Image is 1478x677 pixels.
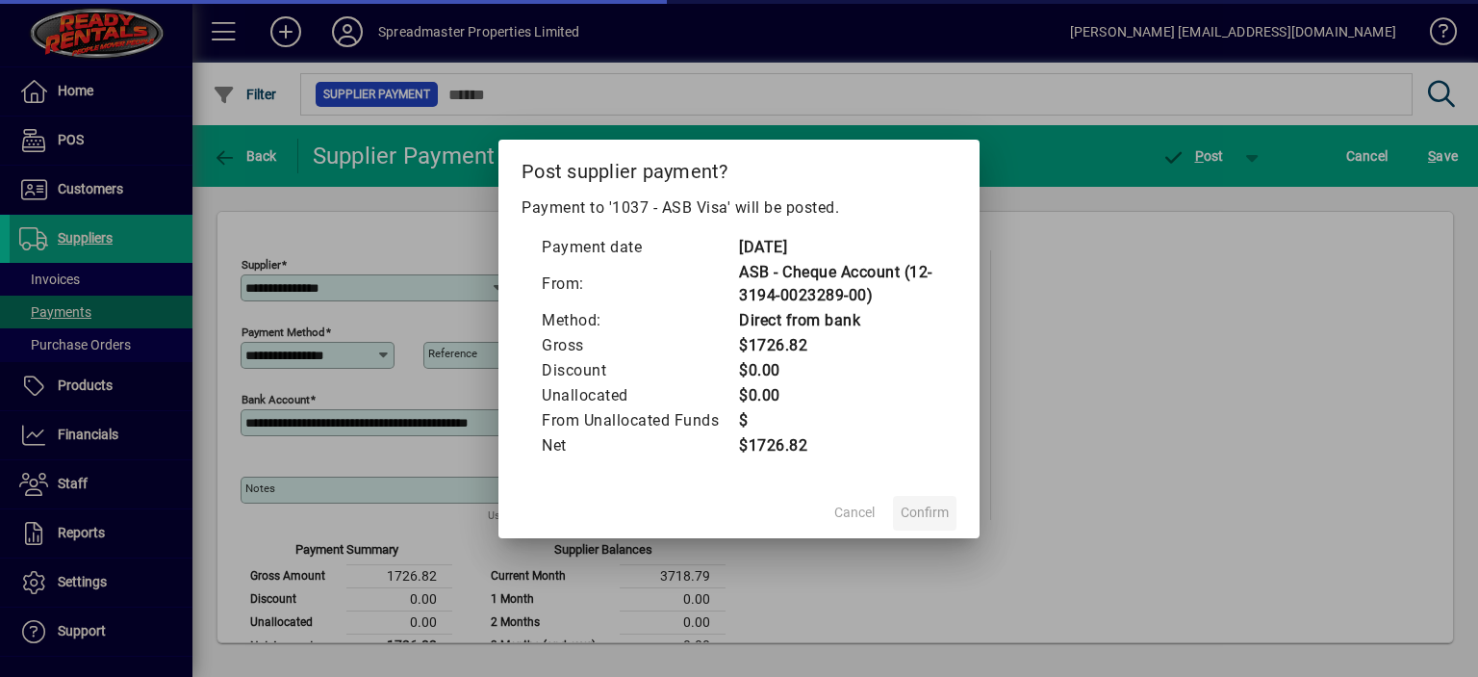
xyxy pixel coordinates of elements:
td: Unallocated [541,383,738,408]
td: Payment date [541,235,738,260]
td: From Unallocated Funds [541,408,738,433]
td: ASB - Cheque Account (12-3194-0023289-00) [738,260,937,308]
td: Discount [541,358,738,383]
td: Net [541,433,738,458]
td: [DATE] [738,235,937,260]
td: $0.00 [738,358,937,383]
td: Direct from bank [738,308,937,333]
h2: Post supplier payment? [498,140,980,195]
td: $0.00 [738,383,937,408]
td: Gross [541,333,738,358]
td: Method: [541,308,738,333]
td: $1726.82 [738,333,937,358]
td: $ [738,408,937,433]
td: From: [541,260,738,308]
p: Payment to '1037 - ASB Visa' will be posted. [522,196,956,220]
td: $1726.82 [738,433,937,458]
